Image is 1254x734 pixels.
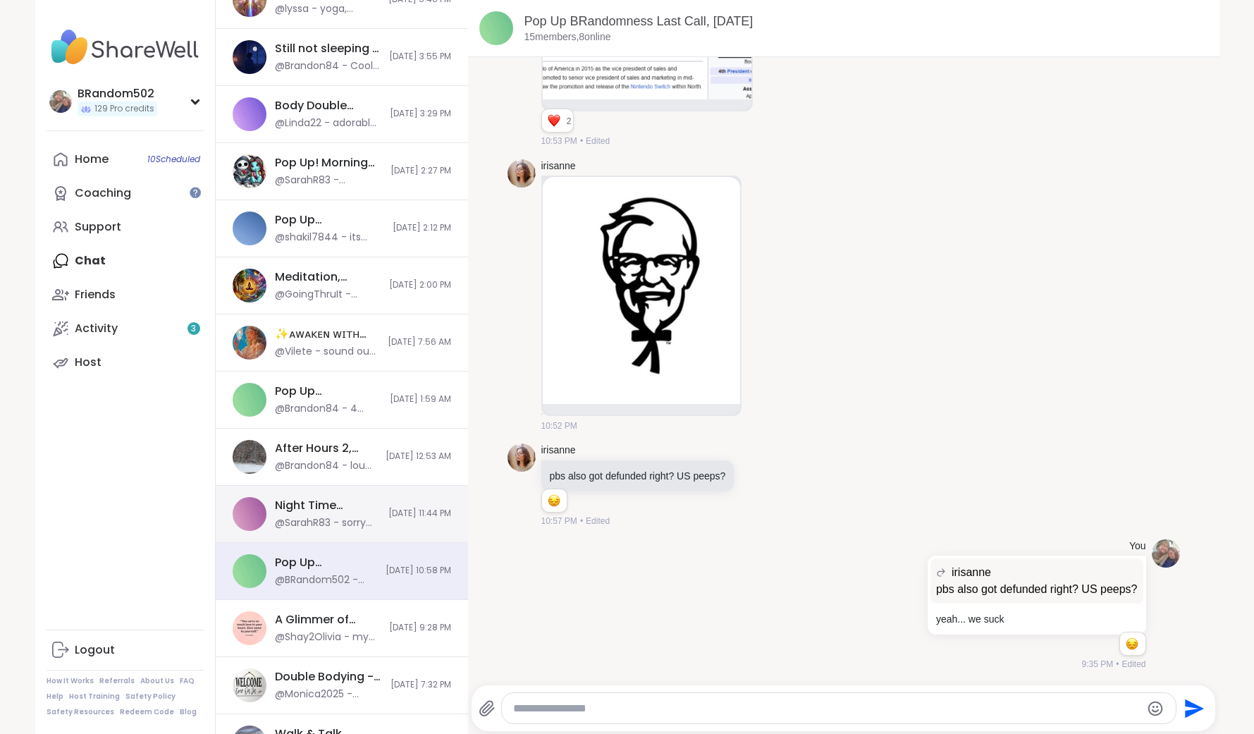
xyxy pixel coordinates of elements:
[47,707,114,717] a: Safety Resources
[275,459,377,473] div: @Brandon84 - loud music
[233,668,266,702] img: Double Bodying - Come Chilax, Sep 09
[567,115,573,128] span: 2
[1082,658,1114,671] span: 9:35 PM
[47,345,204,379] a: Host
[233,40,266,74] img: Still not sleeping , Sep 10
[275,498,380,513] div: Night Time Reflection and/or Body Doubling, [DATE]
[275,630,381,644] div: @Shay2Olivia - my laptop froze gonna reset it
[233,154,266,188] img: Pop Up! Morning Session!, Sep 10
[275,173,382,188] div: @SarahR83 - @Lisa318 I already have you lol
[390,393,451,405] span: [DATE] 1:59 AM
[140,676,174,686] a: About Us
[1176,692,1208,724] button: Send
[541,515,577,527] span: 10:57 PM
[75,321,118,336] div: Activity
[275,212,384,228] div: Pop Up BRandomness Open Forum, [DATE]
[47,176,204,210] a: Coaching
[47,278,204,312] a: Friends
[541,135,577,147] span: 10:53 PM
[75,287,116,302] div: Friends
[386,565,451,577] span: [DATE] 10:58 PM
[388,336,451,348] span: [DATE] 7:56 AM
[75,219,121,235] div: Support
[75,185,131,201] div: Coaching
[275,269,381,285] div: Meditation, Mindfulness, And Magic🧞‍♂️, [DATE]
[233,383,266,417] img: Pop Up Brandomness Show and Tell, Sep 10
[524,30,611,44] p: 15 members, 8 online
[120,707,174,717] a: Redeem Code
[952,564,991,581] span: irisanne
[125,692,176,702] a: Safety Policy
[275,41,381,56] div: Still not sleeping , [DATE]
[275,402,381,416] div: @Brandon84 - 4 shiggity
[388,508,451,520] span: [DATE] 11:44 PM
[391,679,451,691] span: [DATE] 7:32 PM
[393,222,451,234] span: [DATE] 2:12 PM
[479,11,513,45] img: Pop Up BRandomness Last Call, Sep 09
[391,165,451,177] span: [DATE] 2:27 PM
[275,441,377,456] div: After Hours 2, [DATE]
[180,707,197,717] a: Blog
[1124,638,1139,649] button: Reactions: sad
[47,142,204,176] a: Home10Scheduled
[542,109,567,132] div: Reaction list
[47,692,63,702] a: Help
[1120,632,1145,655] div: Reaction list
[275,345,379,359] div: @Vilete - sound out so i'll log out.
[233,611,266,645] img: A Glimmer of Hope, Sep 09
[190,187,201,198] iframe: Spotlight
[191,323,196,335] span: 3
[542,489,567,512] div: Reaction list
[550,469,726,483] p: pbs also got defunded right? US peeps?
[99,676,135,686] a: Referrals
[275,155,382,171] div: Pop Up! Morning Session!, [DATE]
[233,212,266,245] img: Pop Up BRandomness Open Forum, Sep 10
[275,669,382,685] div: Double Bodying - Come Chilax, [DATE]
[513,702,1141,716] textarea: Type your message
[94,103,154,115] span: 129 Pro credits
[541,159,576,173] a: irisanne
[78,86,157,102] div: BRandom502
[69,692,120,702] a: Host Training
[580,515,583,527] span: •
[508,444,536,472] img: https://sharewell-space-live.sfo3.digitaloceanspaces.com/user-generated/be849bdb-4731-4649-82cd-d...
[233,269,266,302] img: Meditation, Mindfulness, And Magic🧞‍♂️, Sep 10
[275,59,381,73] div: @Brandon84 - Cool I was worried about you...I was like I hope Sunshine is Ok
[389,622,451,634] span: [DATE] 9:28 PM
[1121,658,1145,671] span: Edited
[936,612,1138,626] p: yeah... we suck
[275,516,380,530] div: @SarahR83 - sorry back
[47,312,204,345] a: Activity3
[546,495,561,506] button: Reactions: sad
[275,687,382,702] div: @Monica2025 - Putting away groceries. Brb
[508,159,536,188] img: https://sharewell-space-live.sfo3.digitaloceanspaces.com/user-generated/be849bdb-4731-4649-82cd-d...
[386,451,451,463] span: [DATE] 12:53 AM
[586,135,610,147] span: Edited
[275,116,381,130] div: @Linda22 - adorable kitty, [PERSON_NAME]
[147,154,200,165] span: 10 Scheduled
[75,152,109,167] div: Home
[541,420,577,432] span: 10:52 PM
[390,108,451,120] span: [DATE] 3:29 PM
[275,98,381,114] div: Body Double /Chat, [DATE]
[233,497,266,531] img: Night Time Reflection and/or Body Doubling, Sep 09
[275,555,377,570] div: Pop Up BRandomness Last Call, [DATE]
[275,326,379,342] div: ✨ᴀᴡᴀᴋᴇɴ ᴡɪᴛʜ ʙᴇᴀᴜᴛɪғᴜʟ sᴏᴜʟs✨, [DATE]
[389,279,451,291] span: [DATE] 2:00 PM
[1129,539,1146,553] h4: You
[180,676,195,686] a: FAQ
[233,554,266,588] img: Pop Up BRandomness Last Call, Sep 09
[389,51,451,63] span: [DATE] 3:55 PM
[47,676,94,686] a: How It Works
[47,23,204,72] img: ShareWell Nav Logo
[49,90,72,113] img: BRandom502
[524,14,754,28] a: Pop Up BRandomness Last Call, [DATE]
[275,612,381,628] div: A Glimmer of Hope, [DATE]
[1152,539,1180,568] img: https://sharewell-space-live.sfo3.digitaloceanspaces.com/user-generated/127af2b2-1259-4cf0-9fd7-7...
[275,573,377,587] div: @BRandom502 - yeah... we suck
[47,210,204,244] a: Support
[541,444,576,458] a: irisanne
[275,2,380,16] div: @lyssa - yoga, lenovo
[233,97,266,131] img: Body Double /Chat, Sep 10
[75,642,115,658] div: Logout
